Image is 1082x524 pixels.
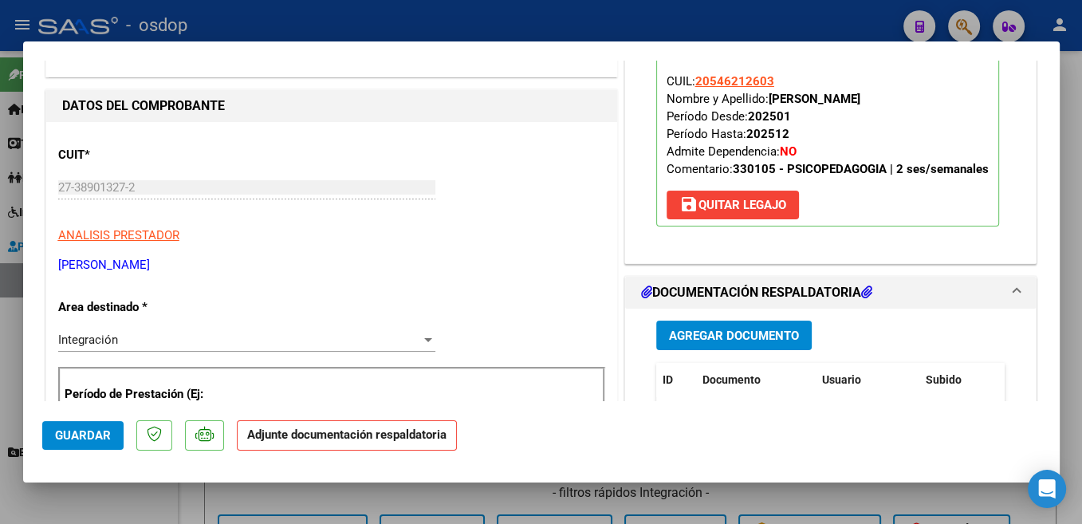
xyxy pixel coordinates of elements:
p: Período de Prestación (Ej: 202505 para Mayo 2025) [65,385,225,421]
span: CUIL: Nombre y Apellido: Período Desde: Período Hasta: Admite Dependencia: [667,74,989,176]
span: Agregar Documento [669,329,799,343]
strong: DATOS DEL COMPROBANTE [62,98,225,113]
datatable-header-cell: Subido [919,363,999,397]
span: Usuario [822,373,861,386]
datatable-header-cell: Usuario [816,363,919,397]
button: Guardar [42,421,124,450]
span: ANALISIS PRESTADOR [58,228,179,242]
strong: [PERSON_NAME] [769,92,860,106]
span: Quitar Legajo [679,198,786,212]
span: Documento [702,373,761,386]
p: CUIT [58,146,222,164]
strong: NO [780,144,797,159]
span: Guardar [55,428,111,443]
strong: Adjunte documentación respaldatoria [247,427,447,442]
span: Subido [926,373,962,386]
p: Area destinado * [58,298,222,317]
p: [PERSON_NAME] [58,256,605,274]
span: 20546212603 [695,74,774,89]
button: Quitar Legajo [667,191,799,219]
mat-icon: save [679,195,698,214]
span: Comentario: [667,162,989,176]
span: ID [663,373,673,386]
strong: 202512 [746,127,789,141]
datatable-header-cell: Documento [696,363,816,397]
mat-expansion-panel-header: DOCUMENTACIÓN RESPALDATORIA [625,277,1037,309]
h1: DOCUMENTACIÓN RESPALDATORIA [641,283,872,302]
div: Open Intercom Messenger [1028,470,1066,508]
p: Legajo preaprobado para Período de Prestación: [656,14,999,227]
datatable-header-cell: ID [656,363,696,397]
strong: 202501 [748,109,791,124]
button: Agregar Documento [656,321,812,350]
strong: 330105 - PSICOPEDAGOGIA | 2 ses/semanales [733,162,989,176]
span: Integración [58,333,118,347]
